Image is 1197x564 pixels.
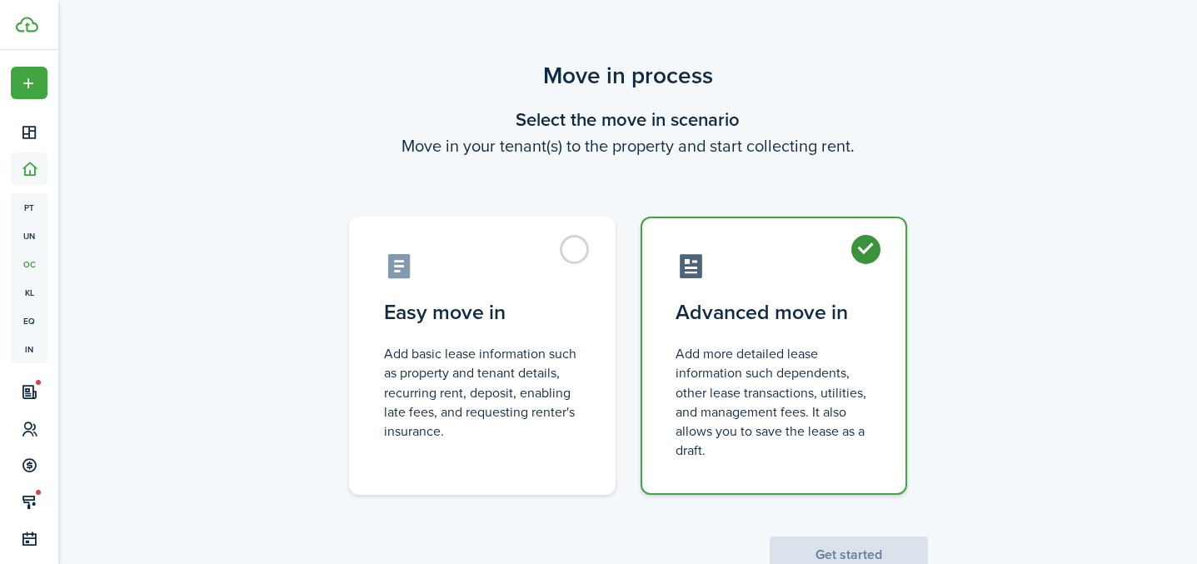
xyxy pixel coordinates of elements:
[11,335,47,363] a: in
[11,250,47,278] a: oc
[11,222,47,250] a: un
[11,193,47,222] a: pt
[11,307,47,335] a: eq
[384,344,581,441] control-radio-card-description: Add basic lease information such as property and tenant details, recurring rent, deposit, enablin...
[11,278,47,307] a: kl
[16,17,38,32] img: TenantCloud
[676,344,872,460] control-radio-card-description: Add more detailed lease information such dependents, other lease transactions, utilities, and man...
[328,58,928,93] scenario-title: Move in process
[384,297,581,327] control-radio-card-title: Easy move in
[11,67,47,99] button: Open menu
[328,133,928,158] wizard-step-header-description: Move in your tenant(s) to the property and start collecting rent.
[328,106,928,133] wizard-step-header-title: Select the move in scenario
[676,297,872,327] control-radio-card-title: Advanced move in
